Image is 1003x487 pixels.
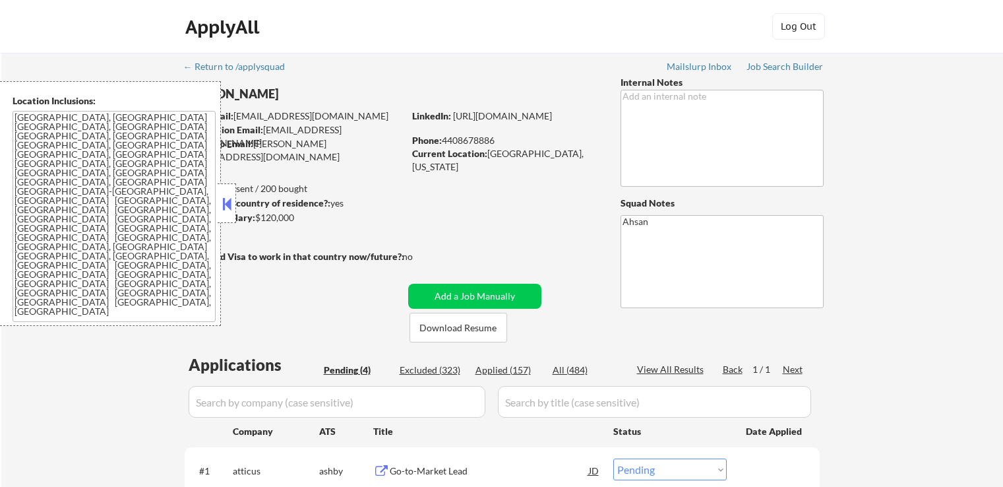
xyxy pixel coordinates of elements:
[475,364,541,377] div: Applied (157)
[746,425,804,438] div: Date Applied
[723,363,744,376] div: Back
[13,94,216,108] div: Location Inclusions:
[185,137,404,163] div: [PERSON_NAME][EMAIL_ADDRESS][DOMAIN_NAME]
[402,250,440,263] div: no
[783,363,804,376] div: Next
[199,465,222,478] div: #1
[319,425,373,438] div: ATS
[412,148,487,159] strong: Current Location:
[185,123,404,149] div: [EMAIL_ADDRESS][DOMAIN_NAME]
[233,465,319,478] div: atticus
[772,13,825,40] button: Log Out
[412,110,451,121] strong: LinkedIn:
[184,197,400,210] div: yes
[498,386,811,418] input: Search by title (case sensitive)
[400,364,466,377] div: Excluded (323)
[184,211,404,224] div: $120,000
[667,62,733,71] div: Mailslurp Inbox
[319,465,373,478] div: ashby
[183,62,297,71] div: ← Return to /applysquad
[746,62,824,71] div: Job Search Builder
[752,363,783,376] div: 1 / 1
[189,386,485,418] input: Search by company (case sensitive)
[189,357,319,373] div: Applications
[553,364,619,377] div: All (484)
[390,465,589,478] div: Go-to-Market Lead
[412,147,599,173] div: [GEOGRAPHIC_DATA], [US_STATE]
[621,76,824,89] div: Internal Notes
[408,284,541,309] button: Add a Job Manually
[185,110,404,123] div: [EMAIL_ADDRESS][DOMAIN_NAME]
[621,197,824,210] div: Squad Notes
[588,459,601,482] div: JD
[184,197,330,209] strong: Can work in country of residence?:
[233,425,319,438] div: Company
[453,110,552,121] a: [URL][DOMAIN_NAME]
[410,313,507,342] button: Download Resume
[667,61,733,75] a: Mailslurp Inbox
[412,135,442,146] strong: Phone:
[412,134,599,147] div: 4408678886
[185,86,456,102] div: [PERSON_NAME]
[185,251,404,262] strong: Will need Visa to work in that country now/future?:
[746,61,824,75] a: Job Search Builder
[373,425,601,438] div: Title
[183,61,297,75] a: ← Return to /applysquad
[184,182,404,195] div: 157 sent / 200 bought
[324,364,390,377] div: Pending (4)
[637,363,708,376] div: View All Results
[613,419,727,443] div: Status
[185,16,263,38] div: ApplyAll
